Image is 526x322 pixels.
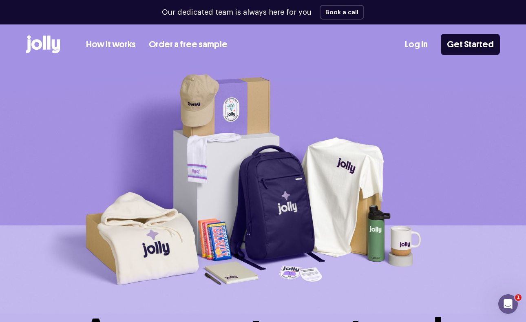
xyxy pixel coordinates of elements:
[86,38,136,51] a: How it works
[515,294,522,301] span: 1
[320,5,364,20] button: Book a call
[498,294,518,314] iframe: Intercom live chat
[405,38,428,51] a: Log In
[441,34,500,55] a: Get Started
[162,7,312,18] p: Our dedicated team is always here for you
[149,38,228,51] a: Order a free sample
